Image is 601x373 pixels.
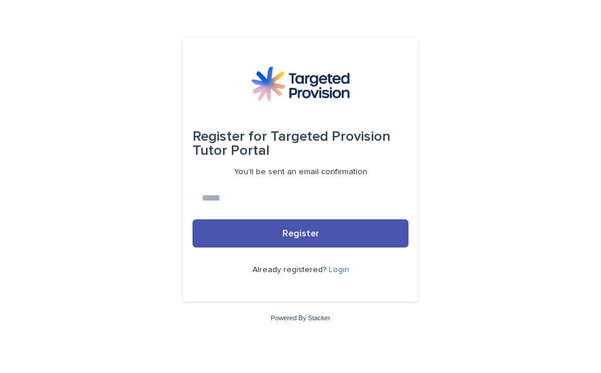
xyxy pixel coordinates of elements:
p: You'll be sent an email confirmation [234,167,367,177]
span: Register for [193,130,267,144]
span: Already registered? [252,266,329,274]
button: Register [193,219,408,247]
img: M5nRWzHhSzIhMunXDL62 [251,66,350,101]
div: Targeted Provision Tutor Portal [193,120,408,167]
span: Register [282,229,319,238]
a: Login [329,266,349,274]
a: Powered By Stacker [271,314,330,321]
